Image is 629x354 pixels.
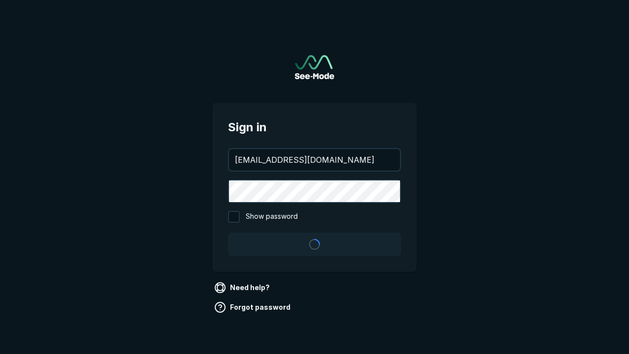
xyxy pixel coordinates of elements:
a: Forgot password [212,299,294,315]
span: Sign in [228,118,401,136]
input: your@email.com [229,149,400,171]
a: Need help? [212,280,274,295]
img: See-Mode Logo [295,55,334,79]
a: Go to sign in [295,55,334,79]
span: Show password [246,211,298,223]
